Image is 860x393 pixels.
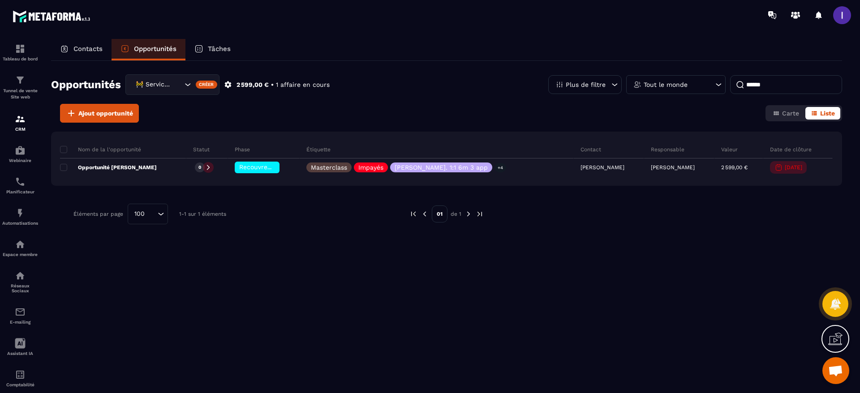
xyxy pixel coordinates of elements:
p: 1-1 sur 1 éléments [179,211,226,217]
input: Search for option [173,80,182,90]
p: 01 [432,205,447,222]
p: Réseaux Sociaux [2,283,38,293]
img: next [464,210,473,218]
p: Planificateur [2,189,38,194]
img: social-network [15,270,26,281]
input: Search for option [148,209,155,219]
a: Assistant IA [2,331,38,363]
p: Impayés [358,164,383,171]
p: [DATE] [785,164,802,171]
h2: Opportunités [51,76,121,94]
img: logo [13,8,93,25]
img: scheduler [15,176,26,187]
p: Contacts [73,45,103,53]
p: Contact [580,146,601,153]
img: formation [15,114,26,124]
a: automationsautomationsEspace membre [2,232,38,264]
a: schedulerschedulerPlanificateur [2,170,38,201]
img: formation [15,43,26,54]
div: Ouvrir le chat [822,357,849,384]
p: Plus de filtre [566,81,606,88]
p: Statut [193,146,210,153]
p: • [271,81,274,89]
p: Responsable [651,146,684,153]
p: Nom de la l'opportunité [60,146,141,153]
p: Assistant IA [2,351,38,356]
div: Search for option [125,74,219,95]
a: Tâches [185,39,240,60]
p: Tunnel de vente Site web [2,88,38,100]
a: formationformationTunnel de vente Site web [2,68,38,107]
img: automations [15,145,26,156]
p: Espace membre [2,252,38,257]
p: Tâches [208,45,231,53]
p: 2 599,00 € [236,81,269,89]
div: Créer [196,81,218,89]
span: Ajout opportunité [78,109,133,118]
p: 2 599,00 € [721,164,748,171]
a: emailemailE-mailing [2,300,38,331]
p: CRM [2,127,38,132]
button: Carte [767,107,804,120]
span: 🚧 Service Client [133,80,173,90]
div: Search for option [128,204,168,224]
p: [PERSON_NAME] [651,164,695,171]
p: Étiquette [306,146,331,153]
p: Comptabilité [2,382,38,387]
p: Webinaire [2,158,38,163]
a: formationformationTableau de bord [2,37,38,68]
p: Masterclass [311,164,347,171]
img: accountant [15,369,26,380]
a: automationsautomationsAutomatisations [2,201,38,232]
p: Tableau de bord [2,56,38,61]
p: Phase [235,146,250,153]
p: 0 [198,164,201,171]
button: Ajout opportunité [60,104,139,123]
p: [PERSON_NAME]. 1:1 6m 3 app [395,164,488,171]
a: formationformationCRM [2,107,38,138]
p: de 1 [451,210,461,218]
p: +4 [494,163,506,172]
span: Carte [782,110,799,117]
img: email [15,307,26,317]
p: E-mailing [2,320,38,325]
p: 1 affaire en cours [276,81,330,89]
img: next [476,210,484,218]
p: Opportunités [134,45,176,53]
button: Liste [805,107,840,120]
p: Tout le monde [644,81,688,88]
img: automations [15,239,26,250]
img: prev [421,210,429,218]
a: Opportunités [112,39,185,60]
a: Contacts [51,39,112,60]
span: Liste [820,110,835,117]
p: Opportunité [PERSON_NAME] [60,164,157,171]
a: automationsautomationsWebinaire [2,138,38,170]
p: Éléments par page [73,211,123,217]
a: social-networksocial-networkRéseaux Sociaux [2,264,38,300]
img: automations [15,208,26,218]
p: Date de clôture [770,146,812,153]
img: prev [409,210,417,218]
p: Valeur [721,146,738,153]
img: formation [15,75,26,85]
span: 100 [131,209,148,219]
span: Recouvrement [239,163,284,171]
p: Automatisations [2,221,38,226]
